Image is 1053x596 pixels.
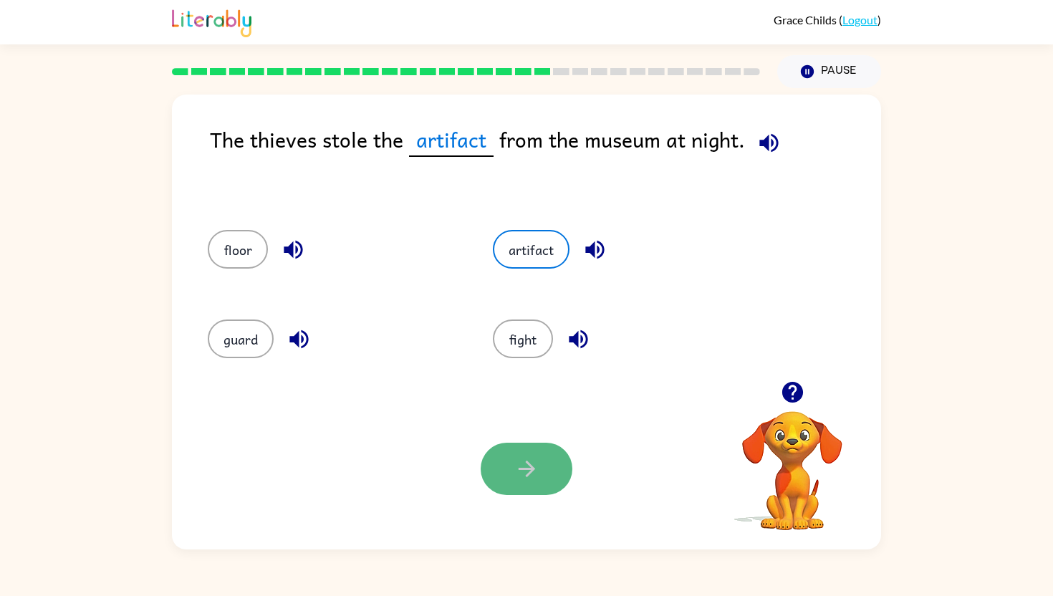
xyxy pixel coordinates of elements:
button: guard [208,319,274,358]
img: Literably [172,6,251,37]
span: artifact [409,123,494,157]
div: The thieves stole the from the museum at night. [210,123,881,201]
video: Your browser must support playing .mp4 files to use Literably. Please try using another browser. [721,389,864,532]
div: ( ) [774,13,881,27]
a: Logout [842,13,877,27]
button: artifact [493,230,569,269]
button: floor [208,230,268,269]
button: Pause [777,55,881,88]
button: fight [493,319,553,358]
span: Grace Childs [774,13,839,27]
